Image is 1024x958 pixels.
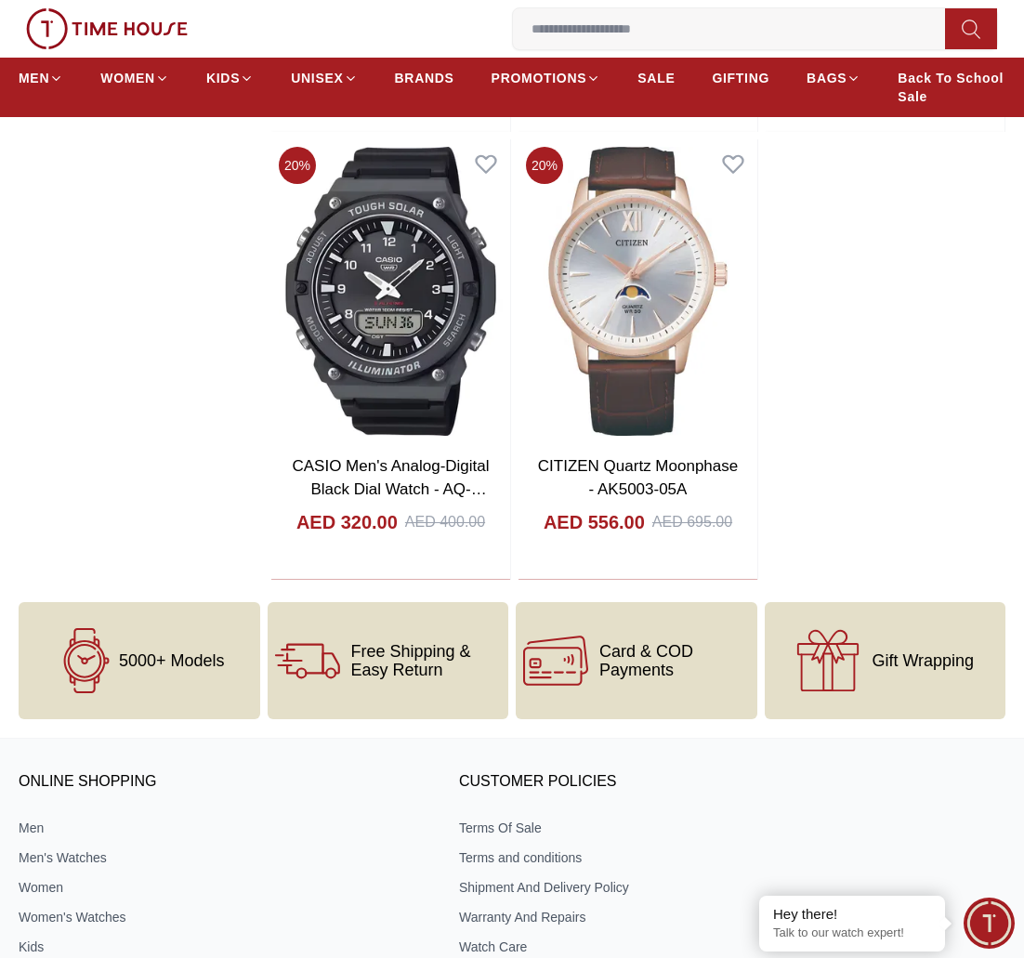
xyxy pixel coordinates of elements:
[872,651,974,670] span: Gift Wrapping
[296,509,398,535] h4: AED 320.00
[206,69,240,87] span: KIDS
[599,642,750,679] span: Card & COD Payments
[19,878,418,897] a: Women
[19,848,418,867] a: Men's Watches
[637,61,675,95] a: SALE
[19,819,418,837] a: Men
[519,139,757,442] img: CITIZEN Quartz Moonphase - AK5003-05A
[807,69,847,87] span: BAGS
[100,69,155,87] span: WOMEN
[19,69,49,87] span: MEN
[351,642,502,679] span: Free Shipping & Easy Return
[395,69,454,87] span: BRANDS
[712,69,769,87] span: GIFTING
[492,69,587,87] span: PROMOTIONS
[637,69,675,87] span: SALE
[395,61,454,95] a: BRANDS
[405,511,485,533] div: AED 400.00
[19,61,63,95] a: MEN
[206,61,254,95] a: KIDS
[19,938,418,956] a: Kids
[119,651,225,670] span: 5000+ Models
[773,925,931,941] p: Talk to our watch expert!
[291,69,343,87] span: UNISEX
[652,511,732,533] div: AED 695.00
[538,457,738,499] a: CITIZEN Quartz Moonphase - AK5003-05A
[526,147,563,184] span: 20 %
[459,938,859,956] a: Watch Care
[279,147,316,184] span: 20 %
[712,61,769,95] a: GIFTING
[459,848,859,867] a: Terms and conditions
[773,905,931,924] div: Hey there!
[898,69,1005,106] span: Back To School Sale
[271,139,510,442] img: CASIO Men's Analog-Digital Black Dial Watch - AQ-S820W-1AVDF
[807,61,860,95] a: BAGS
[19,768,418,796] h3: ONLINE SHOPPING
[459,908,859,926] a: Warranty And Repairs
[19,908,418,926] a: Women's Watches
[544,509,645,535] h4: AED 556.00
[964,898,1015,949] div: Chat Widget
[459,819,859,837] a: Terms Of Sale
[26,8,188,49] img: ...
[898,61,1005,113] a: Back To School Sale
[459,768,859,796] h3: CUSTOMER POLICIES
[459,878,859,897] a: Shipment And Delivery Policy
[492,61,601,95] a: PROMOTIONS
[292,457,489,522] a: CASIO Men's Analog-Digital Black Dial Watch - AQ-S820W-1AVDF
[100,61,169,95] a: WOMEN
[291,61,357,95] a: UNISEX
